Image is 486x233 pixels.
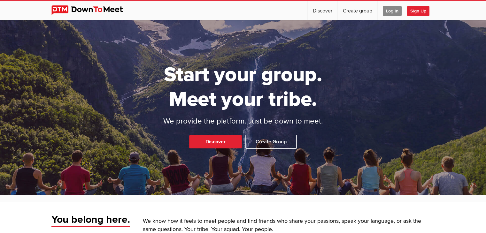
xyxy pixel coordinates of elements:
[245,135,297,149] a: Create Group
[51,5,133,15] img: DownToMeet
[139,63,347,112] h1: Start your group. Meet your tribe.
[383,6,402,16] span: Log In
[308,1,337,20] a: Discover
[51,213,130,227] span: You belong here.
[378,1,407,20] a: Log In
[407,6,429,16] span: Sign Up
[407,1,435,20] a: Sign Up
[338,1,377,20] a: Create group
[189,135,242,148] a: Discover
